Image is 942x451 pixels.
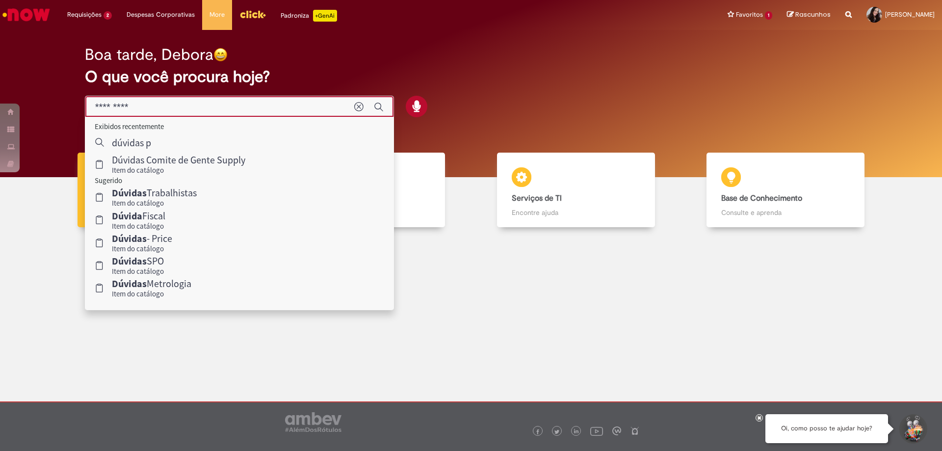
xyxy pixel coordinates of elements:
[471,153,681,228] a: Serviços de TI Encontre ajuda
[85,68,858,85] h2: O que você procura hoje?
[127,10,195,20] span: Despesas Corporativas
[630,426,639,435] img: logo_footer_naosei.png
[209,10,225,20] span: More
[765,414,888,443] div: Oi, como posso te ajudar hoje?
[765,11,772,20] span: 1
[535,429,540,434] img: logo_footer_facebook.png
[104,11,112,20] span: 2
[554,429,559,434] img: logo_footer_twitter.png
[1,5,52,25] img: ServiceNow
[52,153,262,228] a: Tirar dúvidas Tirar dúvidas com Lupi Assist e Gen Ai
[512,208,640,217] p: Encontre ajuda
[787,10,831,20] a: Rascunhos
[285,412,341,432] img: logo_footer_ambev_rotulo_gray.png
[721,208,850,217] p: Consulte e aprenda
[281,10,337,22] div: Padroniza
[612,426,621,435] img: logo_footer_workplace.png
[313,10,337,22] p: +GenAi
[574,429,579,435] img: logo_footer_linkedin.png
[67,10,102,20] span: Requisições
[681,153,891,228] a: Base de Conhecimento Consulte e aprenda
[239,7,266,22] img: click_logo_yellow_360x200.png
[590,424,603,437] img: logo_footer_youtube.png
[721,193,802,203] b: Base de Conhecimento
[898,414,927,444] button: Iniciar Conversa de Suporte
[213,48,228,62] img: happy-face.png
[736,10,763,20] span: Favoritos
[885,10,935,19] span: [PERSON_NAME]
[85,46,213,63] h2: Boa tarde, Debora
[795,10,831,19] span: Rascunhos
[512,193,562,203] b: Serviços de TI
